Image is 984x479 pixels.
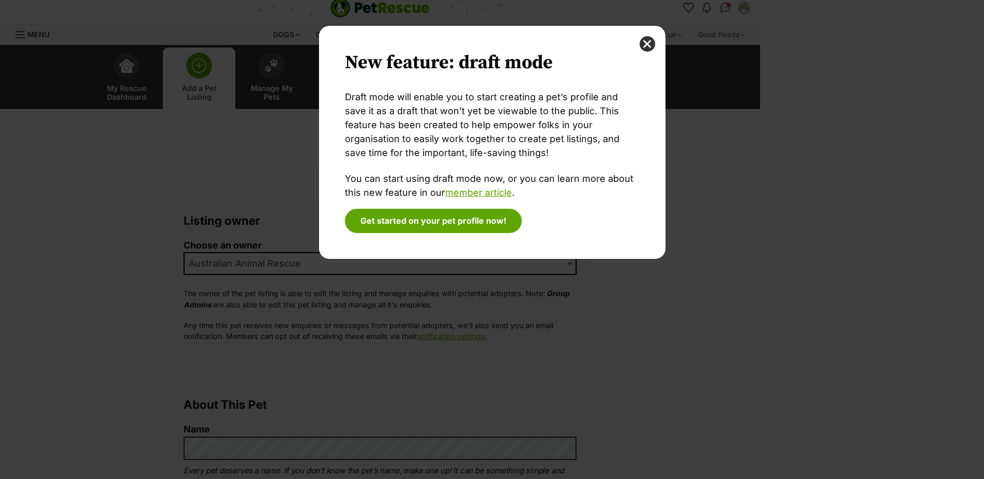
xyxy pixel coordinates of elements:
[640,36,655,52] button: close
[345,52,640,74] h2: New feature: draft mode
[345,172,640,199] p: You can start using draft mode now, or you can learn more about this new feature in our .
[345,209,522,233] button: Get started on your pet profile now!
[445,187,512,198] a: member article
[345,90,640,160] p: Draft mode will enable you to start creating a pet’s profile and save it as a draft that won’t ye...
